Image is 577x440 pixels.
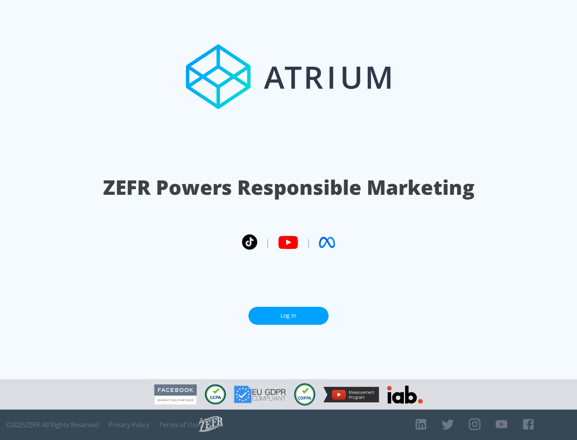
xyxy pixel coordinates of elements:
a: Log In [248,307,329,325]
img: Facebook Marketing Partner [154,384,197,405]
h1: ZEFR Powers Responsible Marketing [103,174,474,201]
a: Privacy Policy [109,421,149,429]
img: GDPR Compliant [234,386,286,403]
img: CCPA Compliant [205,384,226,404]
img: YouTube Measurement Program [323,387,379,402]
span: | [306,236,311,248]
a: Terms of Use [159,421,199,429]
img: COPPA Compliant [294,383,315,406]
span: © 2025 ZEFR All Rights Reserved [6,421,99,429]
img: IAB [387,386,423,404]
span: | [265,236,270,248]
